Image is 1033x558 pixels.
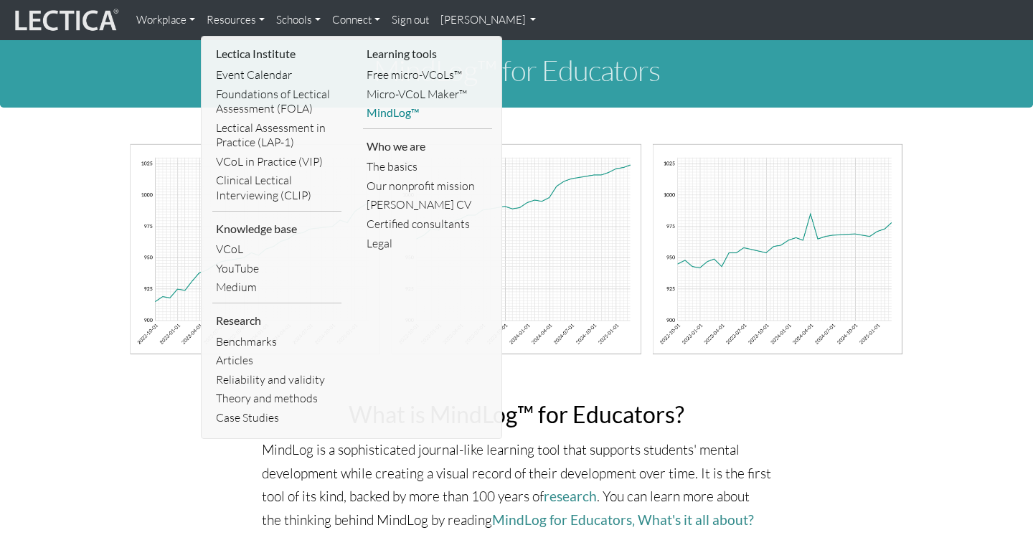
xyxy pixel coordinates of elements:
a: Lectical Assessment in Practice (LAP-1) [212,118,341,152]
li: Knowledge base [212,217,341,240]
li: Lectica Institute [212,42,341,65]
a: Articles [212,351,341,370]
a: Case Studies [212,408,341,427]
a: research [544,488,597,504]
a: VCoL in Practice (VIP) [212,152,341,171]
a: Workplace [131,6,201,34]
a: Event Calendar [212,65,341,85]
a: [PERSON_NAME] [435,6,542,34]
p: MindLog is a sophisticated journal-like learning tool that supports students' mental development ... [262,438,771,532]
a: YouTube [212,259,341,278]
li: Who we are [363,135,492,158]
a: VCoL [212,240,341,259]
li: Learning tools [363,42,492,65]
a: Our nonprofit mission [363,176,492,196]
a: Certified consultants [363,214,492,234]
a: Theory and methods [212,389,341,408]
a: Foundations of Lectical Assessment (FOLA) [212,85,341,118]
li: Research [212,309,341,332]
a: The basics [363,157,492,176]
a: Medium [212,278,341,297]
a: [PERSON_NAME] CV [363,195,492,214]
h1: MindLog™ for Educators [118,55,915,86]
a: MindLog™ [363,103,492,123]
a: Sign out [386,6,435,34]
a: MindLog for Educators‚ What's it all about? [492,511,754,528]
a: Connect [326,6,386,34]
img: lecticalive [11,6,119,34]
a: Schools [270,6,326,34]
a: Reliability and validity [212,370,341,389]
a: Benchmarks [212,332,341,351]
a: Resources [201,6,270,34]
a: Legal [363,234,492,253]
img: mindlog-chart-banner.png [129,142,904,356]
h2: What is MindLog™ for Educators? [262,402,771,427]
a: Micro-VCoL Maker™ [363,85,492,104]
a: Free micro-VCoLs™ [363,65,492,85]
a: Clinical Lectical Interviewing (CLIP) [212,171,341,204]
